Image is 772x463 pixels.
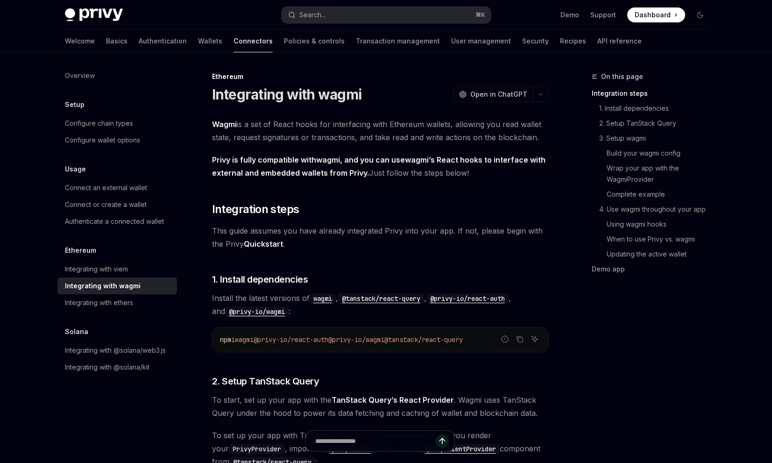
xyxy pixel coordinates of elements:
h5: Setup [65,99,85,110]
a: wagmi [405,155,429,165]
a: Build your wagmi config [592,146,715,161]
button: Open search [282,7,491,23]
span: Integration steps [212,202,299,217]
a: Basics [106,30,127,52]
div: Connect an external wallet [65,182,147,193]
div: Integrating with @solana/web3.js [65,345,166,356]
a: Integrating with @solana/kit [57,359,177,376]
div: Integrating with viem [65,264,128,275]
div: Ethereum [212,72,549,81]
img: dark logo [65,8,123,21]
a: Transaction management [356,30,440,52]
a: Connect an external wallet [57,179,177,196]
h5: Usage [65,164,86,175]
a: Support [590,10,616,20]
span: To start, set up your app with the . Wagmi uses TanStack Query under the hood to power its data f... [212,393,549,420]
span: i [231,335,235,344]
a: Security [522,30,549,52]
h5: Solana [65,326,88,337]
span: On this page [601,71,643,82]
a: Using wagmi hooks [592,217,715,232]
a: Policies & controls [284,30,345,52]
div: Search... [299,9,326,21]
a: Connectors [234,30,273,52]
a: Integrating with wagmi [57,278,177,294]
a: Configure chain types [57,115,177,132]
a: @tanstack/react-query [338,293,424,303]
a: Wallets [198,30,222,52]
code: @privy-io/react-auth [426,293,509,304]
code: @privy-io/wagmi [225,306,289,317]
a: Complete example [592,187,715,202]
button: Send message [436,435,449,448]
a: Overview [57,67,177,84]
div: Integrating with @solana/kit [65,362,149,373]
a: User management [451,30,511,52]
h1: Integrating with wagmi [212,86,362,103]
button: Open in ChatGPT [453,86,533,102]
span: wagmi [235,335,254,344]
a: When to use Privy vs. wagmi [592,232,715,247]
a: Integrating with viem [57,261,177,278]
a: Integration steps [592,86,715,101]
a: Authentication [139,30,187,52]
a: API reference [597,30,642,52]
span: This guide assumes you have already integrated Privy into your app. If not, please begin with the... [212,224,549,250]
span: Open in ChatGPT [470,90,527,99]
code: @tanstack/react-query [338,293,424,304]
div: Integrating with ethers [65,297,133,308]
span: @tanstack/react-query [384,335,463,344]
a: Dashboard [627,7,685,22]
span: 2. Setup TanStack Query [212,375,319,388]
a: Authenticate a connected wallet [57,213,177,230]
a: Connect or create a wallet [57,196,177,213]
span: is a set of React hooks for interfacing with Ethereum wallets, allowing you read wallet state, re... [212,118,549,144]
div: Connect or create a wallet [65,199,147,210]
input: Ask a question... [315,431,436,451]
strong: Privy is fully compatible with , and you can use ’s React hooks to interface with external and em... [212,155,545,178]
a: TanStack Query’s React Provider [332,395,454,405]
span: Install the latest versions of , , , and : [212,292,549,318]
a: Integrating with @solana/web3.js [57,342,177,359]
div: Configure wallet options [65,135,140,146]
a: Welcome [65,30,95,52]
span: Just follow the steps below! [212,153,549,179]
span: ⌘ K [475,11,485,19]
span: Dashboard [635,10,671,20]
span: 1. Install dependencies [212,273,308,286]
code: wagmi [310,293,336,304]
a: @privy-io/react-auth [426,293,509,303]
div: Authenticate a connected wallet [65,216,164,227]
span: @privy-io/wagmi [328,335,384,344]
a: Recipes [560,30,586,52]
a: Wrap your app with the WagmiProvider [592,161,715,187]
a: Wagmi [212,120,237,129]
a: Integrating with ethers [57,294,177,311]
a: Demo [560,10,579,20]
div: Integrating with wagmi [65,280,141,292]
a: Quickstart [244,239,283,249]
button: Report incorrect code [499,333,511,345]
a: 2. Setup TanStack Query [592,116,715,131]
button: Ask AI [529,333,541,345]
span: @privy-io/react-auth [254,335,328,344]
button: Toggle dark mode [693,7,708,22]
a: Updating the active wallet [592,247,715,262]
a: Configure wallet options [57,132,177,149]
span: npm [220,335,231,344]
a: Demo app [592,262,715,277]
a: @privy-io/wagmi [225,306,289,316]
a: wagmi [316,155,340,165]
h5: Ethereum [65,245,96,256]
a: wagmi [310,293,336,303]
a: 3. Setup wagmi [592,131,715,146]
div: Configure chain types [65,118,133,129]
div: Overview [65,70,95,81]
a: 4. Use wagmi throughout your app [592,202,715,217]
button: Copy the contents from the code block [514,333,526,345]
a: 1. Install dependencies [592,101,715,116]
